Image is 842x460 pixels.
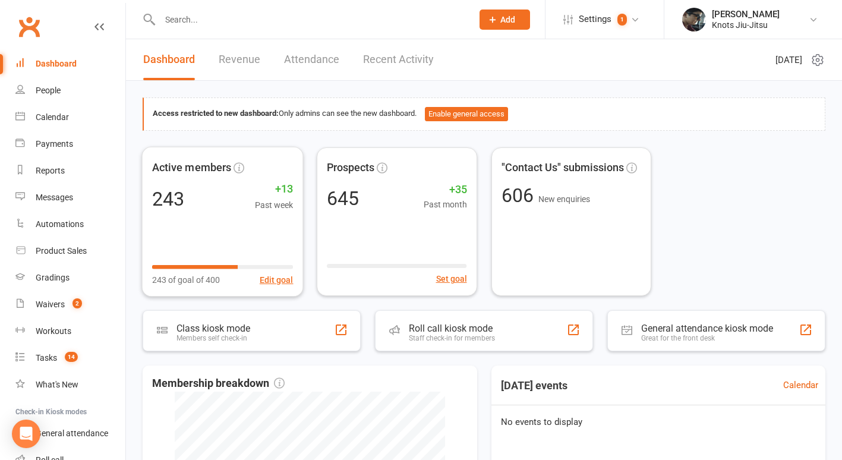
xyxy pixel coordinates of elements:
[36,353,57,363] div: Tasks
[12,420,40,448] div: Open Intercom Messenger
[36,429,108,438] div: General attendance
[15,184,125,211] a: Messages
[153,107,816,121] div: Only admins can see the new dashboard.
[152,189,185,208] div: 243
[682,8,706,31] img: thumb_image1614103803.png
[641,323,773,334] div: General attendance kiosk mode
[15,238,125,264] a: Product Sales
[617,14,627,26] span: 1
[36,273,70,282] div: Gradings
[156,11,464,28] input: Search...
[15,77,125,104] a: People
[502,159,624,177] span: "Contact Us" submissions
[15,264,125,291] a: Gradings
[36,59,77,68] div: Dashboard
[72,298,82,308] span: 2
[152,273,220,286] span: 243 of goal of 400
[436,272,467,285] button: Set goal
[255,181,294,198] span: +13
[15,104,125,131] a: Calendar
[36,139,73,149] div: Payments
[36,112,69,122] div: Calendar
[143,39,195,80] a: Dashboard
[36,300,65,309] div: Waivers
[500,15,515,24] span: Add
[15,420,125,447] a: General attendance kiosk mode
[284,39,339,80] a: Attendance
[487,405,831,439] div: No events to display
[15,131,125,157] a: Payments
[15,51,125,77] a: Dashboard
[712,9,780,20] div: [PERSON_NAME]
[491,375,577,396] h3: [DATE] events
[36,193,73,202] div: Messages
[15,291,125,318] a: Waivers 2
[424,181,467,199] span: +35
[424,198,467,211] span: Past month
[775,53,802,67] span: [DATE]
[65,352,78,362] span: 14
[327,159,374,177] span: Prospects
[15,157,125,184] a: Reports
[14,12,44,42] a: Clubworx
[538,194,590,204] span: New enquiries
[15,371,125,398] a: What's New
[260,273,294,286] button: Edit goal
[255,198,294,212] span: Past week
[327,189,359,208] div: 645
[152,375,285,392] span: Membership breakdown
[15,345,125,371] a: Tasks 14
[502,184,538,207] span: 606
[36,246,87,256] div: Product Sales
[409,323,495,334] div: Roll call kiosk mode
[579,6,611,33] span: Settings
[153,109,279,118] strong: Access restricted to new dashboard:
[36,86,61,95] div: People
[15,211,125,238] a: Automations
[641,334,773,342] div: Great for the front desk
[36,219,84,229] div: Automations
[15,318,125,345] a: Workouts
[219,39,260,80] a: Revenue
[36,326,71,336] div: Workouts
[176,334,250,342] div: Members self check-in
[36,380,78,389] div: What's New
[712,20,780,30] div: Knots Jiu-Jitsu
[425,107,508,121] button: Enable general access
[480,10,530,30] button: Add
[409,334,495,342] div: Staff check-in for members
[152,159,231,176] span: Active members
[363,39,434,80] a: Recent Activity
[783,378,818,392] a: Calendar
[36,166,65,175] div: Reports
[176,323,250,334] div: Class kiosk mode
